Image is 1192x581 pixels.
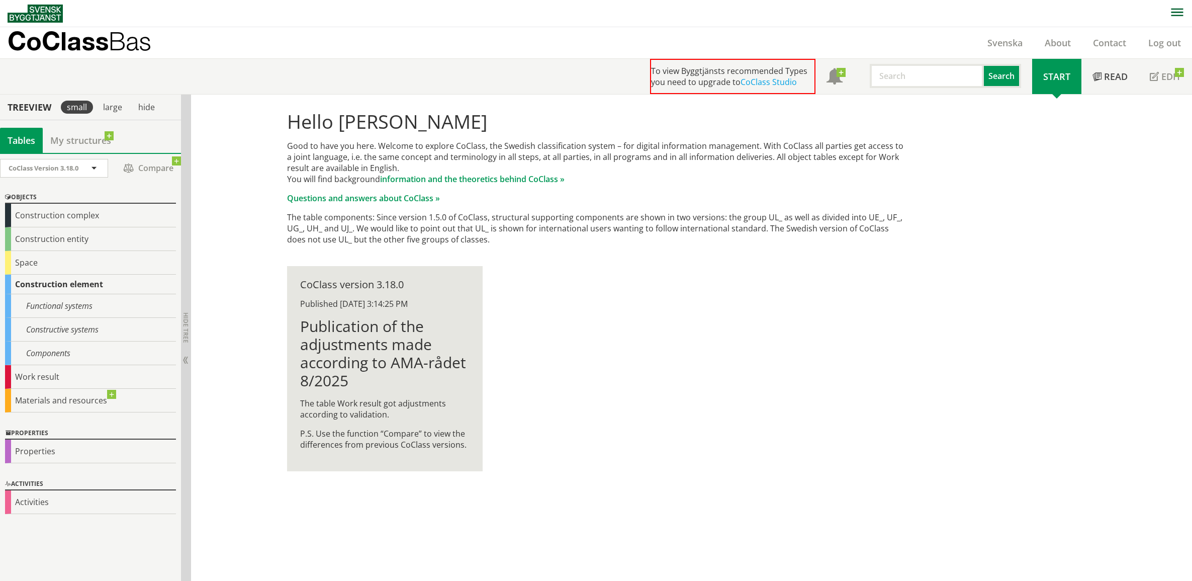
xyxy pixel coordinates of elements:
span: Bas [109,26,151,56]
a: CoClassBas [8,27,173,58]
button: Search [984,64,1021,88]
a: Read [1081,59,1139,94]
div: CoClass version 3.18.0 [300,279,470,290]
div: Functional systems [5,294,176,318]
div: Construction complex [5,204,176,227]
div: Objects [5,192,176,204]
img: Svensk Byggtjänst [8,5,63,23]
div: Materials and resources [5,389,176,412]
div: small [61,101,93,114]
div: Construction entity [5,227,176,251]
span: Edit [1161,70,1181,82]
div: Published [DATE] 3:14:25 PM [300,298,470,309]
span: Hide tree [181,312,190,343]
span: Compare [118,159,178,177]
div: Construction element [5,275,176,294]
p: CoClass [8,35,151,47]
p: Good to have you here. Welcome to explore CoClass, the Swedish classification system – for digita... [287,140,905,185]
div: Properties [5,440,176,463]
span: Read [1104,70,1128,82]
div: Properties [5,428,176,440]
p: The table Work result got adjustments according to validation. [300,398,470,420]
a: My structures [43,128,119,153]
div: Activities [5,490,176,514]
h1: Publication of the adjustments made according to AMA-rådet 8/2025 [300,317,470,390]
a: About [1034,37,1082,49]
div: hide [132,101,161,114]
span: Start [1043,70,1070,82]
p: P.S. Use the function “Compare” to view the differences from previous CoClass versions. [300,428,470,450]
div: Work result [5,365,176,389]
input: Search [870,64,984,88]
h1: Hello [PERSON_NAME] [287,110,905,132]
div: To view Byggtjänsts recommended Types you need to upgrade to [650,59,815,94]
div: Components [5,342,176,365]
a: CoClass Studio [741,76,797,88]
p: The table components: Since version 1.5.0 of CoClass, structural supporting components are shown ... [287,212,905,245]
a: Start [1032,59,1081,94]
a: information and the theoretics behind CoClass » [380,174,565,185]
a: Svenska [976,37,1034,49]
div: Constructive systems [5,318,176,342]
a: Log out [1137,37,1192,49]
div: large [97,101,128,114]
div: Treeview [2,102,57,113]
a: Edit [1139,59,1192,94]
div: Space [5,251,176,275]
a: Questions and answers about CoClass » [287,193,440,204]
span: CoClass Version 3.18.0 [9,163,78,173]
a: Contact [1082,37,1137,49]
span: Notifications [827,69,843,86]
div: Activities [5,478,176,490]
